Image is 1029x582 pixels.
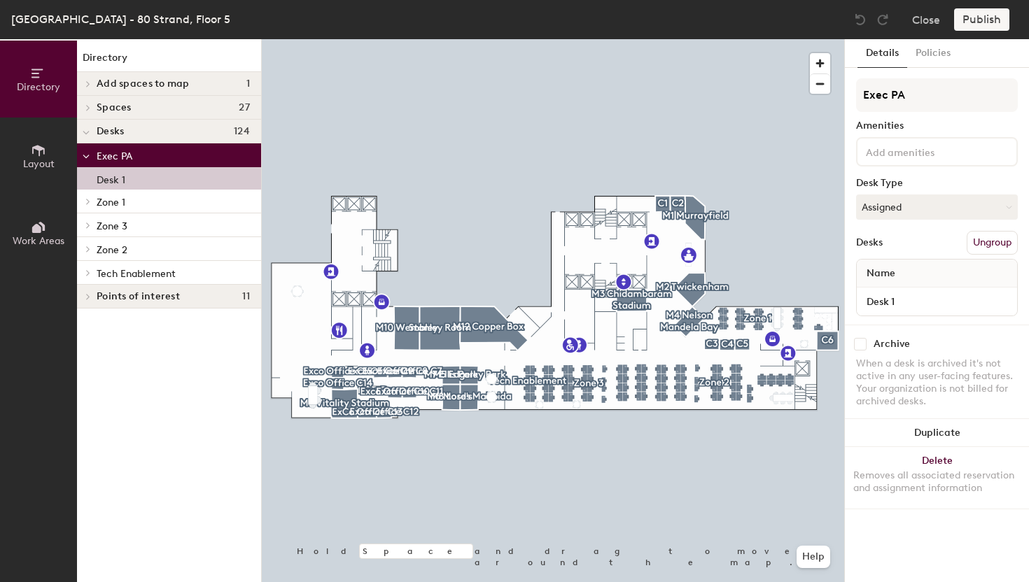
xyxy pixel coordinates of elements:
span: Desks [97,126,124,137]
button: Policies [907,39,959,68]
input: Unnamed desk [860,292,1014,311]
span: Zone 1 [97,197,125,208]
span: Points of interest [97,291,180,302]
span: 11 [242,291,250,302]
div: Removes all associated reservation and assignment information [853,469,1021,495]
div: When a desk is archived it's not active in any user-facing features. Your organization is not bil... [856,357,1018,408]
button: Details [857,39,907,68]
span: Work Areas [13,235,64,247]
button: Ungroup [967,231,1018,255]
div: Desks [856,237,883,248]
span: 27 [239,102,250,113]
div: Desk Type [856,178,1018,189]
span: Directory [17,81,60,93]
span: Layout [23,158,55,170]
h1: Directory [77,50,261,72]
img: Redo [876,13,890,27]
span: Name [860,261,902,286]
div: Archive [874,339,910,350]
p: Desk 1 [97,170,125,186]
div: Amenities [856,120,1018,132]
span: Add spaces to map [97,78,190,90]
button: Help [797,546,830,568]
img: Undo [853,13,867,27]
button: DeleteRemoves all associated reservation and assignment information [845,447,1029,509]
button: Duplicate [845,419,1029,447]
span: Spaces [97,102,132,113]
div: [GEOGRAPHIC_DATA] - 80 Strand, Floor 5 [11,10,230,28]
button: Assigned [856,194,1018,220]
span: 124 [234,126,250,137]
span: 1 [246,78,250,90]
span: Tech Enablement [97,268,176,280]
span: Zone 3 [97,220,127,232]
button: Close [912,8,940,31]
input: Add amenities [863,143,989,159]
span: Zone 2 [97,244,127,256]
span: Exec PA [97,150,132,162]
